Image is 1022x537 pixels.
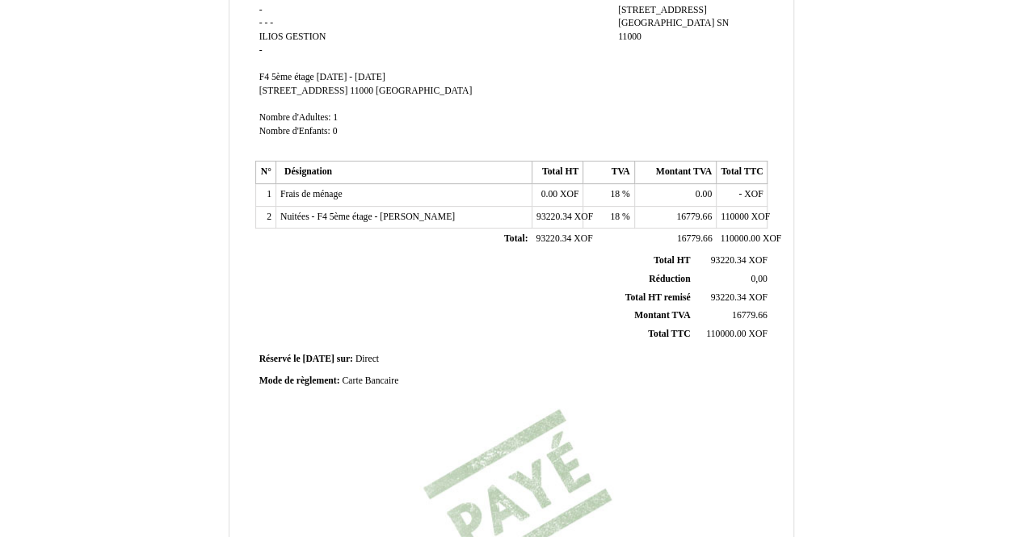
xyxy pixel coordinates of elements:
[648,329,690,339] span: Total TTC
[711,255,747,266] span: 93220.34
[717,162,768,184] th: Total TTC
[317,72,385,82] span: [DATE] - [DATE]
[342,375,398,386] span: Carte Bancaire
[618,5,707,15] span: [STREET_ADDRESS]
[376,86,472,96] span: [GEOGRAPHIC_DATA]
[721,212,749,222] span: 110000
[583,162,634,184] th: TVA
[259,31,284,42] span: ILIOS
[696,189,712,199] span: 0.00
[693,288,770,307] td: XOF
[732,310,768,321] span: 16779.66
[337,354,353,364] span: sur:
[259,18,263,28] span: -
[717,229,768,251] td: XOF
[259,112,331,123] span: Nombre d'Adultes:
[717,18,729,28] span: SN
[333,126,338,136] span: 0
[738,189,742,199] span: -
[721,233,760,244] span: 110000.00
[536,212,572,222] span: 93220.34
[625,292,690,303] span: Total HT remisé
[270,18,273,28] span: -
[259,375,340,386] span: Mode de règlement:
[583,184,634,207] td: %
[280,212,455,222] span: Nuitées - F4 5ème étage - [PERSON_NAME]
[355,354,379,364] span: Direct
[275,162,532,184] th: Désignation
[532,184,582,207] td: XOF
[649,274,690,284] span: Réduction
[504,233,528,244] span: Total:
[654,255,690,266] span: Total HT
[711,292,747,303] span: 93220.34
[677,233,713,244] span: 16779.66
[280,189,343,199] span: Frais de ménage
[634,162,716,184] th: Montant TVA
[618,31,641,42] span: 11000
[717,184,768,207] td: XOF
[264,18,267,28] span: -
[610,189,620,199] span: 18
[302,354,334,364] span: [DATE]
[634,310,690,321] span: Montant TVA
[693,252,770,270] td: XOF
[618,18,714,28] span: [GEOGRAPHIC_DATA]
[333,112,338,123] span: 1
[610,212,620,222] span: 18
[540,189,557,199] span: 0.00
[706,329,746,339] span: 110000.00
[259,86,348,96] span: [STREET_ADDRESS]
[717,206,768,229] td: XOF
[532,162,582,184] th: Total HT
[583,206,634,229] td: %
[532,229,582,251] td: XOF
[751,274,767,284] span: 0,00
[259,45,263,56] span: -
[255,162,275,184] th: N°
[285,31,326,42] span: GESTION
[693,325,770,344] td: XOF
[536,233,571,244] span: 93220.34
[532,206,582,229] td: XOF
[259,354,301,364] span: Réservé le
[259,5,263,15] span: -
[255,184,275,207] td: 1
[350,86,373,96] span: 11000
[259,126,330,136] span: Nombre d'Enfants:
[259,72,314,82] span: F4 5ème étage
[255,206,275,229] td: 2
[676,212,712,222] span: 16779.66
